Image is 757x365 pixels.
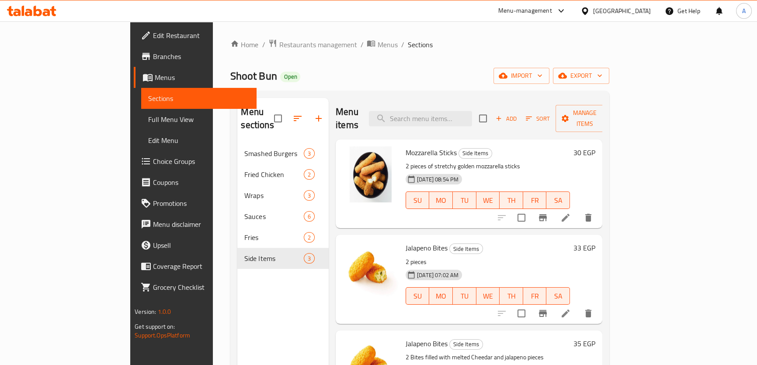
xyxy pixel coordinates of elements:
[244,169,303,180] span: Fried Chicken
[524,112,552,125] button: Sort
[155,72,250,83] span: Menus
[237,185,329,206] div: Wraps3
[560,212,571,223] a: Edit menu item
[503,290,520,302] span: TH
[550,290,566,302] span: SA
[546,287,570,305] button: SA
[593,6,651,16] div: [GEOGRAPHIC_DATA]
[304,148,315,159] div: items
[578,303,599,324] button: delete
[573,146,595,159] h6: 30 EGP
[153,219,250,229] span: Menu disclaimer
[135,330,190,341] a: Support.OpsPlatform
[410,194,426,207] span: SU
[456,194,473,207] span: TU
[406,352,570,363] p: 2 Bites filled with melted Cheedar and jalapeno pieces
[134,67,257,88] a: Menus
[413,271,462,279] span: [DATE] 07:02 AM
[500,70,542,81] span: import
[500,287,523,305] button: TH
[287,108,308,129] span: Sort sections
[244,211,303,222] div: Sauces
[476,287,500,305] button: WE
[244,232,303,243] div: Fries
[304,170,314,179] span: 2
[480,194,497,207] span: WE
[141,109,257,130] a: Full Menu View
[453,191,476,209] button: TU
[492,112,520,125] span: Add item
[304,191,314,200] span: 3
[494,114,518,124] span: Add
[336,105,358,132] h2: Menu items
[134,277,257,298] a: Grocery Checklist
[500,191,523,209] button: TH
[369,111,472,126] input: search
[532,207,553,228] button: Branch-specific-item
[523,191,547,209] button: FR
[367,39,397,50] a: Menus
[237,206,329,227] div: Sauces6
[153,198,250,209] span: Promotions
[153,51,250,62] span: Branches
[304,211,315,222] div: items
[493,68,549,84] button: import
[527,290,543,302] span: FR
[377,39,397,50] span: Menus
[498,6,552,16] div: Menu-management
[523,287,547,305] button: FR
[153,30,250,41] span: Edit Restaurant
[153,282,250,292] span: Grocery Checklist
[244,253,303,264] span: Side Items
[503,194,520,207] span: TH
[512,304,531,323] span: Select to update
[148,135,250,146] span: Edit Menu
[433,290,449,302] span: MO
[135,321,175,332] span: Get support on:
[492,112,520,125] button: Add
[304,149,314,158] span: 3
[241,105,274,132] h2: Menu sections
[406,146,457,159] span: Mozzarella Sticks
[280,72,300,82] div: Open
[520,112,556,125] span: Sort items
[237,139,329,272] nav: Menu sections
[148,114,250,125] span: Full Menu View
[406,337,448,350] span: Jalapeno Bites
[480,290,497,302] span: WE
[304,232,315,243] div: items
[304,212,314,221] span: 6
[237,248,329,269] div: Side Items3
[573,337,595,350] h6: 35 EGP
[456,290,473,302] span: TU
[244,190,303,201] span: Wraps
[153,177,250,188] span: Coupons
[526,114,550,124] span: Sort
[262,39,265,50] li: /
[458,148,492,159] div: Side Items
[459,148,492,158] span: Side Items
[401,39,404,50] li: /
[134,46,257,67] a: Branches
[453,287,476,305] button: TU
[556,105,614,132] button: Manage items
[360,39,363,50] li: /
[433,194,449,207] span: MO
[450,339,483,349] span: Side Items
[158,306,171,317] span: 1.0.0
[134,25,257,46] a: Edit Restaurant
[237,164,329,185] div: Fried Chicken2
[153,240,250,250] span: Upsell
[280,73,300,80] span: Open
[134,172,257,193] a: Coupons
[230,39,609,50] nav: breadcrumb
[134,235,257,256] a: Upsell
[134,214,257,235] a: Menu disclaimer
[237,143,329,164] div: Smashed Burgers3
[410,290,426,302] span: SU
[237,227,329,248] div: Fries2
[134,193,257,214] a: Promotions
[476,191,500,209] button: WE
[134,256,257,277] a: Coverage Report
